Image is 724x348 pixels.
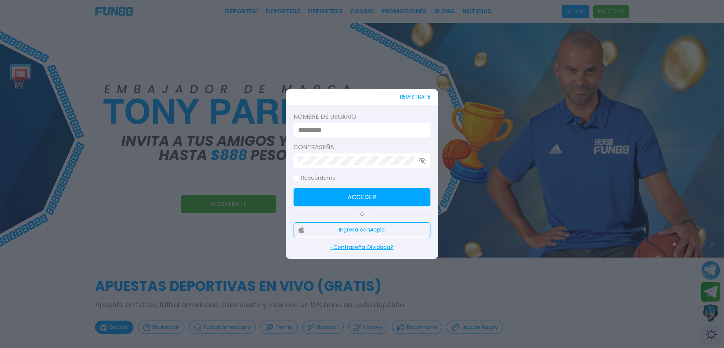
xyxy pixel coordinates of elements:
[294,211,430,218] p: Ó
[294,188,430,206] button: Acceder
[294,174,336,182] label: Recuérdame
[294,243,430,251] p: ¿Contraseña Olvidada?
[294,222,430,237] button: Ingresa conApple
[294,143,430,152] label: Contraseña
[400,89,430,105] button: REGÍSTRATE
[294,112,430,121] label: Nombre de usuario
